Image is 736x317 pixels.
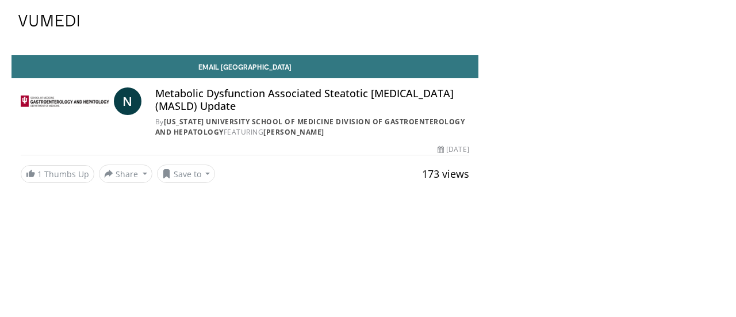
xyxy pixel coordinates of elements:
button: Share [99,165,152,183]
img: VuMedi Logo [18,15,79,26]
h4: Metabolic Dysfunction Associated Steatotic [MEDICAL_DATA] (MASLD) Update [155,87,469,112]
div: [DATE] [438,144,469,155]
a: 1 Thumbs Up [21,165,94,183]
a: Email [GEOGRAPHIC_DATA] [11,55,478,78]
a: [PERSON_NAME] [263,127,324,137]
div: By FEATURING [155,117,469,138]
span: 1 [37,169,42,179]
img: Indiana University School of Medicine Division of Gastroenterology and Hepatology [21,87,109,115]
button: Save to [157,165,216,183]
a: N [114,87,141,115]
span: 173 views [422,167,469,181]
a: [US_STATE] University School of Medicine Division of Gastroenterology and Hepatology [155,117,465,137]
